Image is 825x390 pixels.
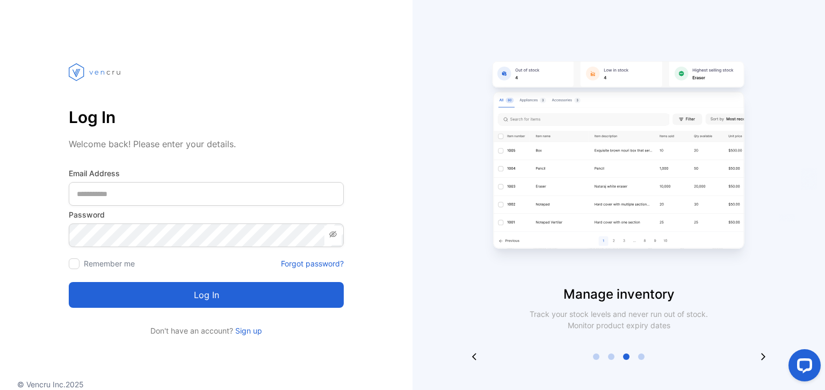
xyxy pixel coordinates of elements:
button: Log in [69,282,344,308]
p: Welcome back! Please enter your details. [69,138,344,150]
p: Manage inventory [412,285,825,304]
label: Remember me [84,259,135,268]
label: Password [69,209,344,220]
img: vencru logo [69,43,122,101]
p: Track your stock levels and never run out of stock. Monitor product expiry dates [516,308,722,331]
iframe: LiveChat chat widget [780,345,825,390]
p: Log In [69,104,344,130]
img: slider image [484,43,753,285]
p: Don't have an account? [69,325,344,336]
a: Sign up [233,326,262,335]
a: Forgot password? [281,258,344,269]
label: Email Address [69,168,344,179]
